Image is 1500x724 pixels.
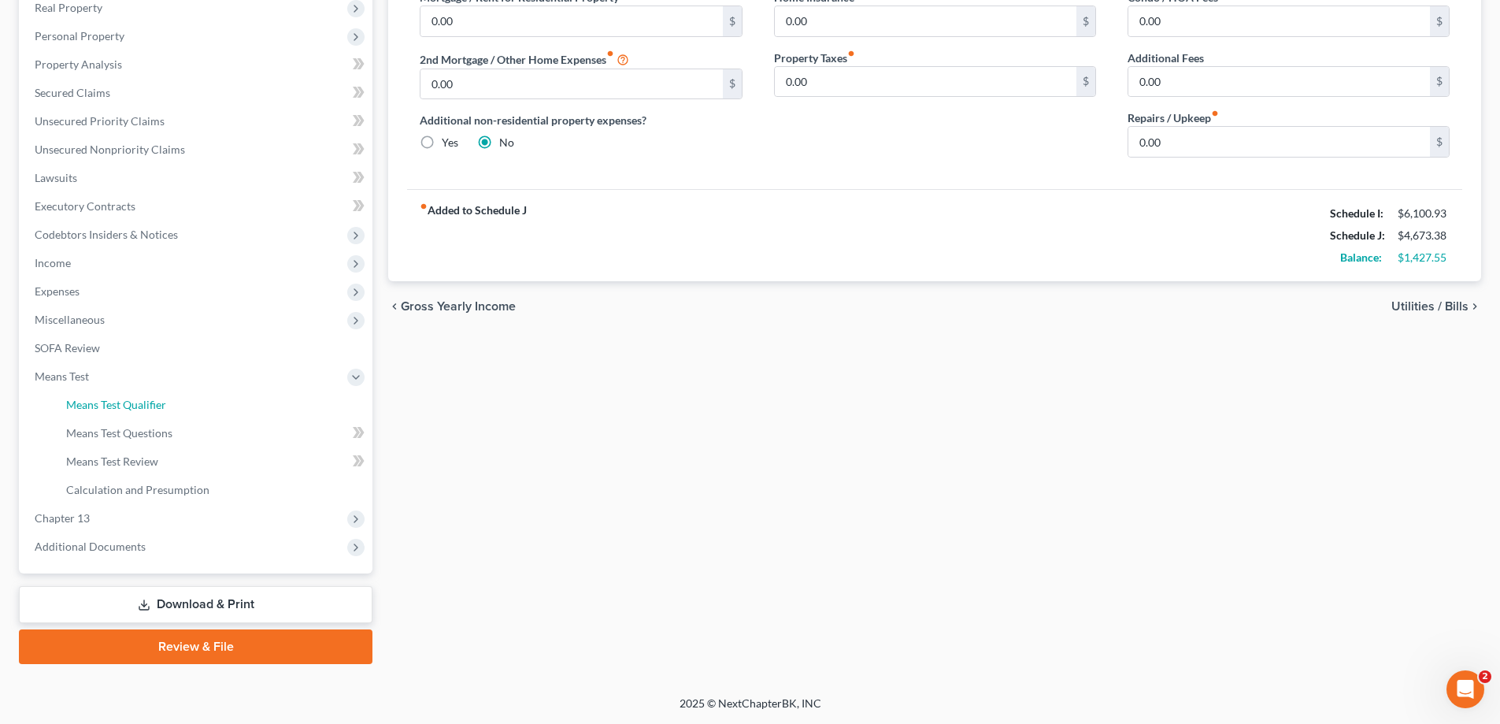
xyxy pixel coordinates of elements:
a: Property Analysis [22,50,372,79]
label: Yes [442,135,458,150]
input: -- [775,6,1076,36]
i: chevron_left [388,300,401,313]
a: Executory Contracts [22,192,372,221]
a: Unsecured Nonpriority Claims [22,136,372,164]
span: Expenses [35,284,80,298]
a: Means Test Review [54,447,372,476]
span: Gross Yearly Income [401,300,516,313]
span: Means Test Questions [66,426,172,440]
i: fiber_manual_record [1211,110,1219,117]
i: fiber_manual_record [847,50,855,58]
span: Miscellaneous [35,313,105,326]
label: Additional Fees [1128,50,1204,66]
label: Repairs / Upkeep [1128,110,1219,126]
i: chevron_right [1469,300,1481,313]
div: $ [1430,6,1449,36]
span: Calculation and Presumption [66,483,209,496]
span: Property Analysis [35,58,122,71]
label: No [499,135,514,150]
input: -- [420,6,722,36]
strong: Schedule I: [1330,206,1383,220]
span: Real Property [35,1,102,14]
span: Income [35,256,71,269]
a: Secured Claims [22,79,372,107]
div: $ [723,6,742,36]
input: -- [775,67,1076,97]
div: $ [1076,67,1095,97]
div: $ [1430,67,1449,97]
a: Means Test Questions [54,419,372,447]
a: Unsecured Priority Claims [22,107,372,136]
button: Utilities / Bills chevron_right [1391,300,1481,313]
span: Utilities / Bills [1391,300,1469,313]
a: Lawsuits [22,164,372,192]
a: Download & Print [19,586,372,623]
a: Review & File [19,629,372,664]
span: Codebtors Insiders & Notices [35,228,178,241]
span: Unsecured Nonpriority Claims [35,143,185,156]
span: Additional Documents [35,540,146,553]
input: -- [1128,6,1430,36]
strong: Balance: [1340,251,1382,264]
div: $4,673.38 [1398,228,1450,243]
strong: Schedule J: [1330,228,1385,242]
span: Chapter 13 [35,511,90,525]
a: Calculation and Presumption [54,476,372,504]
label: Property Taxes [774,50,855,66]
span: Unsecured Priority Claims [35,114,165,128]
div: $ [723,69,742,99]
span: Lawsuits [35,171,77,184]
span: SOFA Review [35,341,100,355]
div: $ [1430,127,1449,157]
input: -- [1128,127,1430,157]
div: $1,427.55 [1398,250,1450,265]
span: Personal Property [35,29,124,43]
i: fiber_manual_record [606,50,614,58]
strong: Added to Schedule J [420,202,527,269]
div: $6,100.93 [1398,206,1450,221]
i: fiber_manual_record [420,202,428,210]
a: SOFA Review [22,334,372,362]
label: Additional non-residential property expenses? [420,112,742,128]
span: Means Test Review [66,455,158,468]
input: -- [420,69,722,99]
span: 2 [1479,670,1491,683]
iframe: Intercom live chat [1446,670,1484,708]
span: Means Test Qualifier [66,398,166,411]
span: Executory Contracts [35,199,135,213]
span: Secured Claims [35,86,110,99]
input: -- [1128,67,1430,97]
span: Means Test [35,369,89,383]
div: $ [1076,6,1095,36]
label: 2nd Mortgage / Other Home Expenses [420,50,629,69]
button: chevron_left Gross Yearly Income [388,300,516,313]
div: 2025 © NextChapterBK, INC [302,696,1199,724]
a: Means Test Qualifier [54,391,372,419]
